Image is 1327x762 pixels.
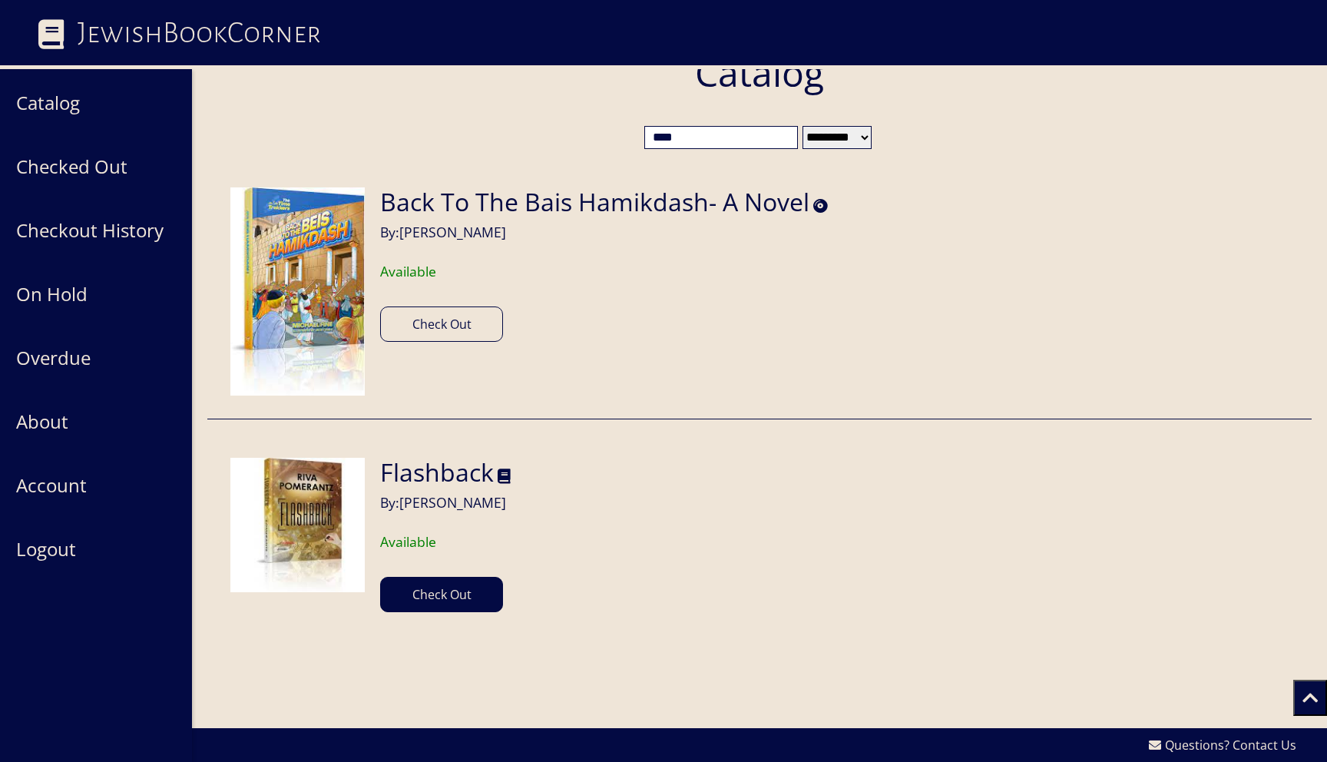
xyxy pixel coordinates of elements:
a: Questions? Contact Us [1149,736,1296,754]
button: Check Out [380,306,503,342]
img: media [230,187,365,396]
h6: Available [380,263,828,280]
h2: Flashback [380,458,494,487]
h6: Available [380,534,511,550]
h1: Catalog [192,35,1327,111]
img: media [230,458,365,592]
h6: By: [PERSON_NAME] [380,220,828,240]
h2: Back To The Bais Hamikdash- A Novel [380,187,809,217]
button: Check Out [380,577,503,612]
h6: By: [PERSON_NAME] [380,491,511,511]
